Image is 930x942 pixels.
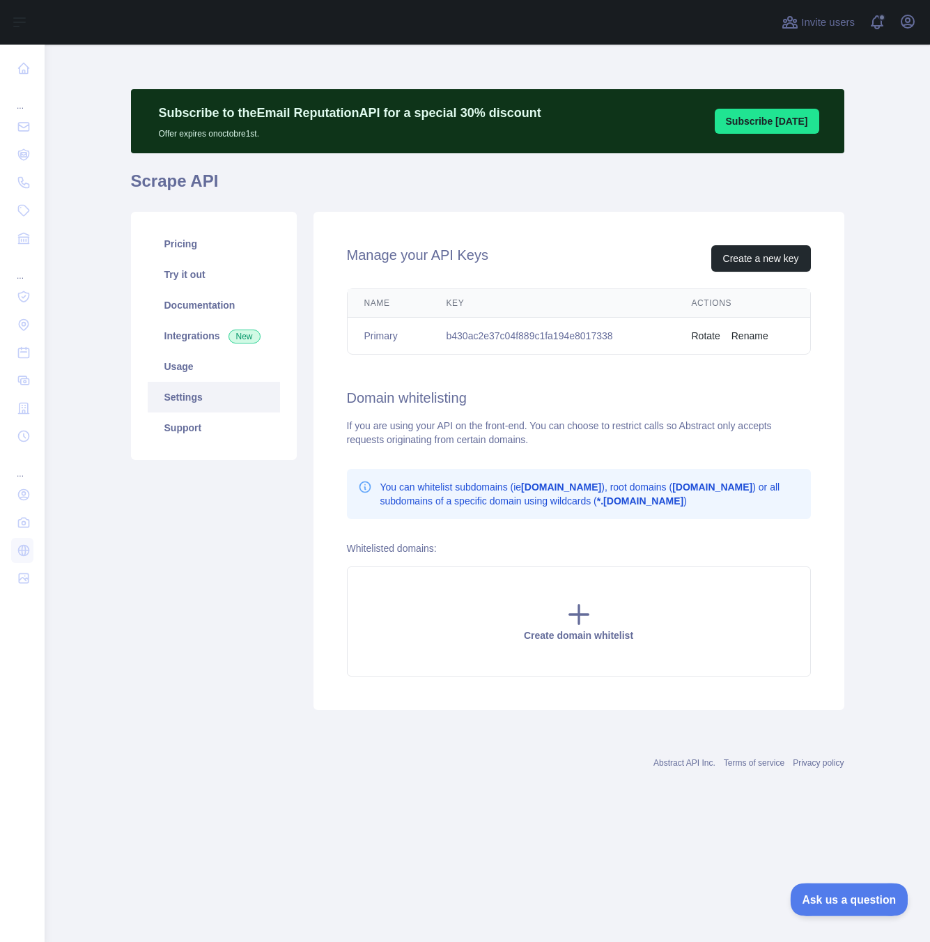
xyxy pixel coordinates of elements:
[724,758,784,768] a: Terms of service
[159,123,541,139] p: Offer expires on octobre 1st.
[521,481,601,493] b: [DOMAIN_NAME]
[11,84,33,111] div: ...
[779,11,858,33] button: Invite users
[731,329,768,343] button: Rename
[148,351,280,382] a: Usage
[348,289,430,318] th: Name
[347,388,811,408] h2: Domain whitelisting
[148,321,280,351] a: Integrations New
[430,289,675,318] th: Key
[524,630,633,641] span: Create domain whitelist
[148,412,280,443] a: Support
[801,15,855,31] span: Invite users
[793,758,844,768] a: Privacy policy
[148,259,280,290] a: Try it out
[675,289,810,318] th: Actions
[347,543,437,554] label: Whitelisted domains:
[597,495,683,507] b: *.[DOMAIN_NAME]
[430,318,675,355] td: b430ac2e37c04f889c1fa194e8017338
[348,318,430,355] td: Primary
[159,103,541,123] p: Subscribe to the Email Reputation API for a special 30 % discount
[347,419,811,447] div: If you are using your API on the front-end. You can choose to restrict calls so Abstract only acc...
[380,480,800,508] p: You can whitelist subdomains (ie ), root domains ( ) or all subdomains of a specific domain using...
[11,451,33,479] div: ...
[672,481,752,493] b: [DOMAIN_NAME]
[692,329,720,343] button: Rotate
[148,229,280,259] a: Pricing
[228,330,261,343] span: New
[148,382,280,412] a: Settings
[791,883,909,916] iframe: Toggle Customer Support
[11,254,33,281] div: ...
[131,170,844,203] h1: Scrape API
[347,245,488,272] h2: Manage your API Keys
[715,109,819,134] button: Subscribe [DATE]
[711,245,811,272] button: Create a new key
[653,758,715,768] a: Abstract API Inc.
[148,290,280,321] a: Documentation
